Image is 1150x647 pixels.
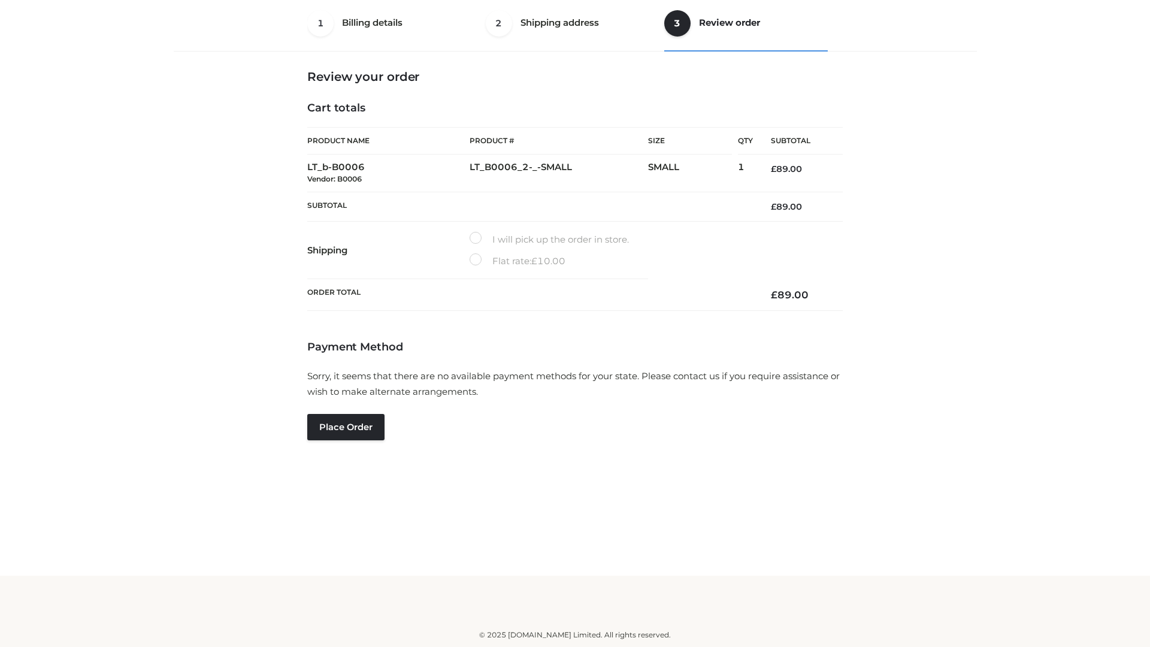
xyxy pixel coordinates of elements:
th: Subtotal [753,128,843,155]
th: Product # [470,127,648,155]
small: Vendor: B0006 [307,174,362,183]
bdi: 10.00 [531,255,565,267]
span: £ [771,201,776,212]
bdi: 89.00 [771,164,802,174]
td: 1 [738,155,753,192]
span: Sorry, it seems that there are no available payment methods for your state. Please contact us if ... [307,370,840,397]
th: Product Name [307,127,470,155]
th: Size [648,128,732,155]
label: Flat rate: [470,253,565,269]
span: £ [531,255,537,267]
button: Place order [307,414,385,440]
div: © 2025 [DOMAIN_NAME] Limited. All rights reserved. [178,629,972,641]
th: Qty [738,127,753,155]
td: LT_b-B0006 [307,155,470,192]
td: LT_B0006_2-_-SMALL [470,155,648,192]
h3: Review your order [307,69,843,84]
span: £ [771,289,777,301]
h4: Cart totals [307,102,843,115]
th: Subtotal [307,192,753,221]
span: £ [771,164,776,174]
label: I will pick up the order in store. [470,232,629,247]
th: Order Total [307,279,753,311]
h4: Payment Method [307,341,843,354]
th: Shipping [307,222,470,279]
bdi: 89.00 [771,289,809,301]
bdi: 89.00 [771,201,802,212]
td: SMALL [648,155,738,192]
